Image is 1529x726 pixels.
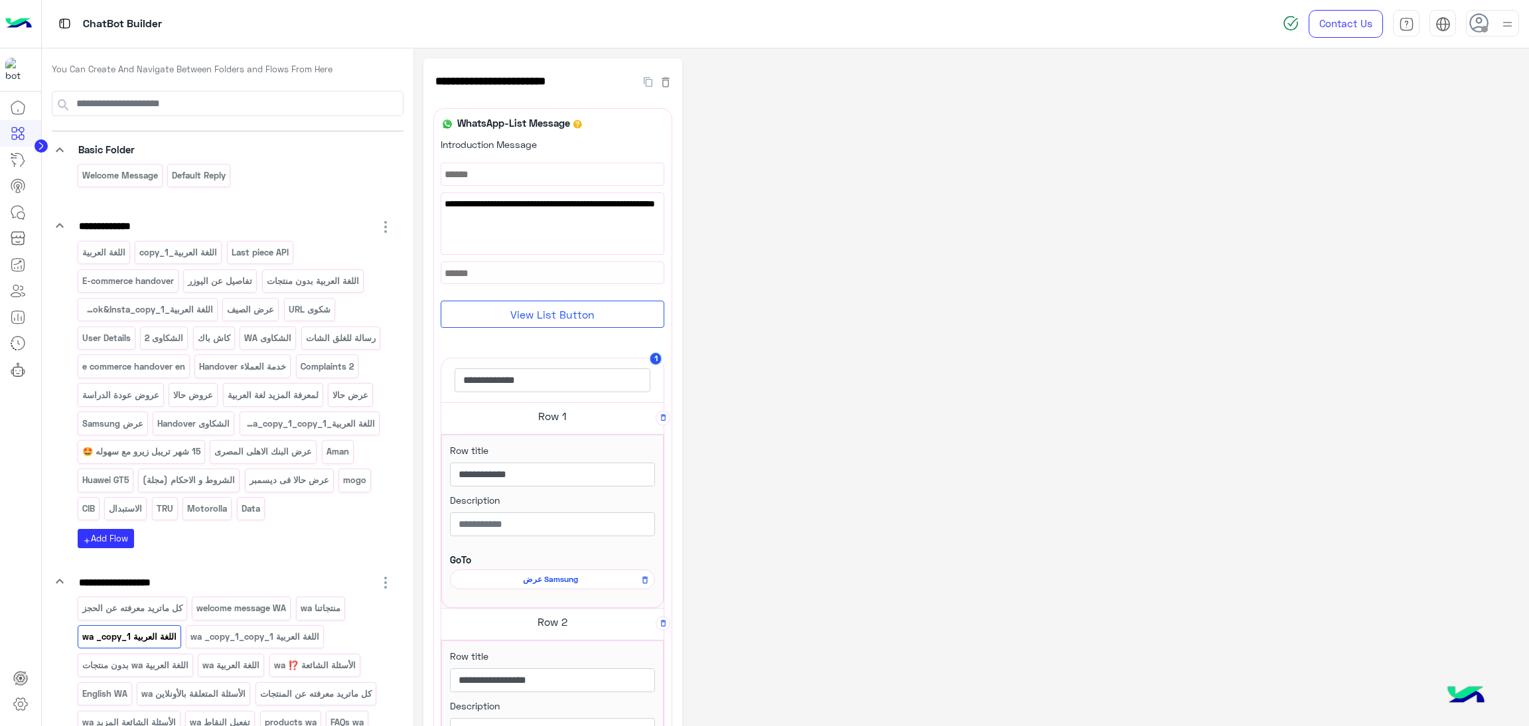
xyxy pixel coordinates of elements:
[141,686,247,701] p: الأسئلة المتعلقة بالأونلاين wa
[171,168,227,183] p: Default reply
[214,444,313,459] p: عرض البنك الاهلى المصرى
[1435,17,1451,32] img: tab
[636,571,653,588] button: Remove Flow
[450,493,500,507] label: Description
[139,245,218,260] p: اللغة العربية_copy_1
[81,330,131,346] p: User Details
[1309,10,1383,38] a: Contact Us
[142,472,236,488] p: الشروط و الاحكام (مجلة)
[81,359,186,374] p: e commerce handover en
[450,699,500,713] label: Description
[299,601,341,616] p: منتجاتنا wa
[450,569,655,589] div: عرض Samsung
[157,416,231,431] p: الشكاوى Handover
[637,74,659,89] button: Duplicate Flow
[52,142,68,158] i: keyboard_arrow_down
[81,168,159,183] p: Welcome Message
[186,501,228,516] p: Motorolla
[656,411,671,426] button: Delete Row
[259,686,372,701] p: كل ماتريد معرفته عن المنتجات
[1499,16,1516,33] img: profile
[342,472,368,488] p: mogo
[81,629,177,644] p: اللغة العربية wa _copy_1
[454,117,573,129] h6: WhatsApp-List Message
[56,15,73,32] img: tab
[441,301,664,328] button: View List Button
[81,245,126,260] p: اللغة العربية
[248,472,330,488] p: عرض حالا فى ديسمبر
[81,658,189,673] p: اللغة العربية wa بدون منتجات
[1393,10,1420,38] a: tab
[273,658,356,673] p: الأسئلة الشائعة ⁉️ wa
[240,501,261,516] p: Data
[81,302,214,317] p: اللغة العربية_Facebook&Insta_copy_1
[265,273,360,289] p: اللغة العربية بدون منتجات
[457,573,643,585] span: عرض Samsung
[81,388,160,403] p: عروض عودة الدراسة
[52,218,68,234] i: keyboard_arrow_down
[445,196,660,226] span: لتصفح الخدمات التى يقدمها Dubai Phone اختر من القائمة الأتية 🌟
[78,143,135,155] span: Basic Folder
[450,554,471,565] b: GoTo
[1443,673,1489,719] img: hulul-logo.png
[202,658,261,673] p: اللغة العربية wa
[226,388,319,403] p: لمعرفة المزيد لغة العربية
[196,330,231,346] p: كاش باك
[243,416,376,431] p: اللغة العربية_Facebook&Insta_copy_1_copy_1
[52,63,403,76] p: You Can Create And Navigate Between Folders and Flows From Here
[226,302,275,317] p: عرض الصيف
[190,629,321,644] p: اللغة العربية wa _copy_1_copy_1
[230,245,289,260] p: Last piece API
[305,330,376,346] p: رسالة للغلق الشات
[81,273,175,289] p: E-commerce handover
[332,388,370,403] p: عرض حالا
[83,15,162,33] p: ChatBot Builder
[325,444,350,459] p: Aman
[244,330,293,346] p: الشكاوى WA
[81,601,183,616] p: كل ماتريد معرفته عن الحجز
[173,388,214,403] p: عروض حالا
[299,359,354,374] p: Complaints 2
[78,529,134,548] button: addAdd Flow
[81,416,144,431] p: عرض Samsung
[81,444,201,459] p: 15 شهر تريبل زيرو مع سهوله 🤩
[5,10,32,38] img: Logo
[187,273,254,289] p: تفاصيل عن اليوزر
[1283,15,1299,31] img: spinner
[83,537,91,545] i: add
[155,501,174,516] p: TRU
[441,137,537,151] label: Introduction Message
[287,302,331,317] p: شكوى URL
[81,501,96,516] p: CIB
[650,352,662,365] button: 1
[81,686,128,701] p: English WA
[656,616,671,631] button: Delete Row
[450,649,488,663] label: Row title
[450,443,488,457] label: Row title
[108,501,143,516] p: الاستبدال
[81,472,129,488] p: Huawei GT5
[441,403,664,429] h5: Row 1
[1399,17,1414,32] img: tab
[196,601,287,616] p: welcome message WA
[441,609,664,635] h5: Row 2
[659,74,672,89] button: Delete Flow
[198,359,287,374] p: Handover خدمة العملاء
[144,330,184,346] p: الشكاوى 2
[52,573,68,589] i: keyboard_arrow_down
[5,58,29,82] img: 1403182699927242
